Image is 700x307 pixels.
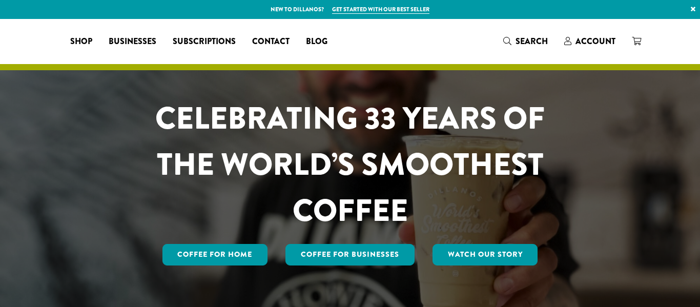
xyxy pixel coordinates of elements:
[70,35,92,48] span: Shop
[306,35,327,48] span: Blog
[285,244,415,265] a: Coffee For Businesses
[516,35,548,47] span: Search
[125,95,575,234] h1: CELEBRATING 33 YEARS OF THE WORLD’S SMOOTHEST COFFEE
[433,244,538,265] a: Watch Our Story
[109,35,156,48] span: Businesses
[252,35,290,48] span: Contact
[495,33,556,50] a: Search
[332,5,429,14] a: Get started with our best seller
[162,244,268,265] a: Coffee for Home
[173,35,236,48] span: Subscriptions
[575,35,615,47] span: Account
[62,33,100,50] a: Shop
